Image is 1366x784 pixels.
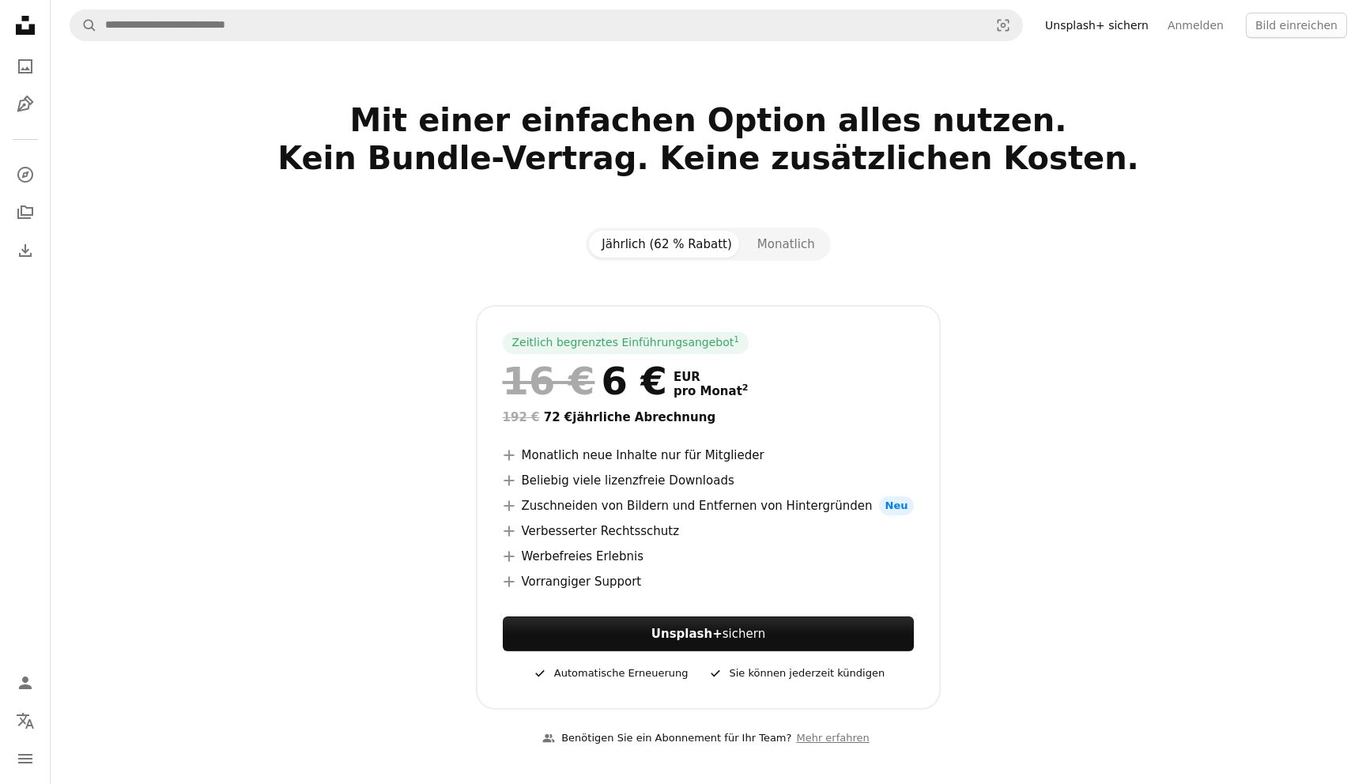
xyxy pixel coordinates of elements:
[791,726,874,752] a: Mehr erfahren
[503,360,667,401] div: 6 €
[503,471,915,490] li: Beliebig viele lizenzfreie Downloads
[532,664,689,683] div: Automatische Erneuerung
[9,197,41,228] a: Kollektionen
[9,51,41,82] a: Fotos
[745,231,828,258] button: Monatlich
[503,496,915,515] li: Zuschneiden von Bildern und Entfernen von Hintergründen
[9,743,41,775] button: Menü
[1036,13,1158,38] a: Unsplash+ sichern
[984,10,1022,40] button: Visuelle Suche
[503,572,915,591] li: Vorrangiger Support
[9,89,41,120] a: Grafiken
[503,410,540,424] span: 192 €
[503,446,915,465] li: Monatlich neue Inhalte nur für Mitglieder
[879,496,915,515] span: Neu
[199,101,1217,215] h2: Mit einer einfachen Option alles nutzen. Kein Bundle-Vertrag. Keine zusätzlichen Kosten.
[651,627,723,641] strong: Unsplash+
[70,9,1023,41] form: Finden Sie Bildmaterial auf der ganzen Webseite
[9,159,41,190] a: Entdecken
[734,334,739,344] sup: 1
[9,705,41,737] button: Sprache
[542,730,791,747] div: Benötigen Sie ein Abonnement für Ihr Team?
[9,235,41,266] a: Bisherige Downloads
[1158,13,1233,38] a: Anmelden
[674,370,749,384] span: EUR
[70,10,97,40] button: Unsplash suchen
[503,408,915,427] div: 72 € jährliche Abrechnung
[739,384,752,398] a: 2
[589,231,745,258] button: Jährlich (62 % Rabatt)
[1246,13,1347,38] button: Bild einreichen
[9,667,41,699] a: Anmelden / Registrieren
[674,384,749,398] span: pro Monat
[503,332,749,354] div: Zeitlich begrenztes Einführungsangebot
[9,9,41,44] a: Startseite — Unsplash
[708,664,885,683] div: Sie können jederzeit kündigen
[503,616,915,651] button: Unsplash+sichern
[503,547,915,566] li: Werbefreies Erlebnis
[730,335,742,351] a: 1
[503,360,595,401] span: 16 €
[503,522,915,541] li: Verbesserter Rechtsschutz
[742,383,749,393] sup: 2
